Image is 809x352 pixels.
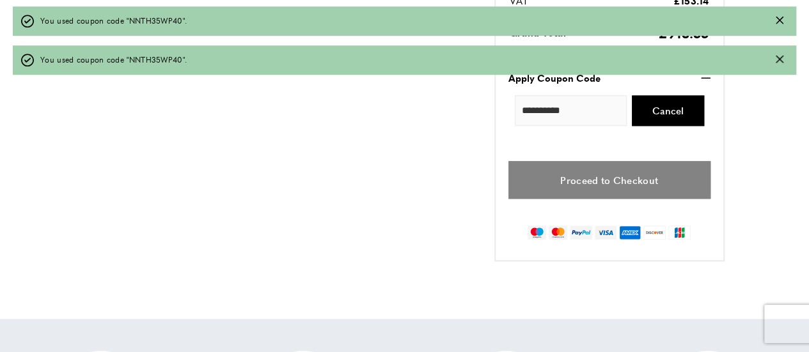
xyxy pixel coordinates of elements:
[668,226,691,240] img: jcb
[508,70,601,86] strong: Apply Coupon Code
[776,54,783,66] button: Close message
[528,226,546,240] img: maestro
[776,15,783,27] button: Close message
[508,161,711,199] a: Proceed to Checkout
[40,15,187,27] span: You used coupon code "NNTH35WP40".
[619,226,641,240] img: american-express
[570,226,592,240] img: paypal
[643,226,666,240] img: discover
[549,226,567,240] img: mastercard
[40,54,187,66] span: You used coupon code "NNTH35WP40".
[508,70,711,86] button: Apply Coupon Code
[595,226,616,240] img: visa
[632,95,704,126] button: Cancel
